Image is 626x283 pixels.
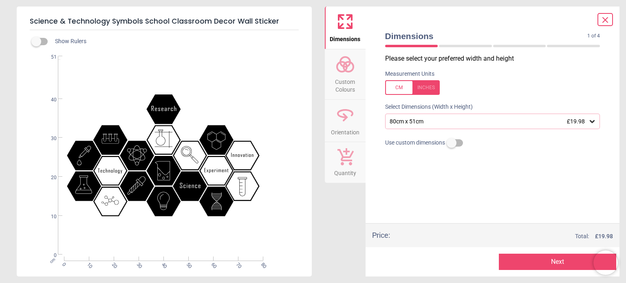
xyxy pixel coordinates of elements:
[385,54,607,63] p: Please select your preferred width and height
[209,261,215,267] span: 60
[567,118,585,125] span: £19.98
[135,261,140,267] span: 30
[385,30,588,42] span: Dimensions
[325,142,366,183] button: Quantity
[402,233,613,241] div: Total:
[160,261,165,267] span: 40
[385,70,434,78] label: Measurement Units
[326,74,365,94] span: Custom Colours
[330,31,360,44] span: Dimensions
[334,165,356,178] span: Quantity
[385,139,445,147] span: Use custom dimensions
[587,33,600,39] span: 1 of 4
[499,254,616,270] button: Next
[185,261,190,267] span: 50
[41,54,57,61] span: 51
[325,49,366,99] button: Custom Colours
[389,118,589,125] div: 80cm x 51cm
[593,250,618,275] iframe: Brevo live chat
[41,174,57,181] span: 20
[30,13,299,30] h5: Science & Technology Symbols School Classroom Decor Wall Sticker
[598,233,613,239] span: 19.98
[85,261,90,267] span: 10
[41,213,57,220] span: 10
[49,257,56,264] span: cm
[325,7,366,49] button: Dimensions
[372,230,390,240] div: Price :
[234,261,240,267] span: 70
[325,100,366,142] button: Orientation
[36,37,312,46] div: Show Rulers
[41,97,57,103] span: 40
[41,135,57,142] span: 30
[60,261,66,267] span: 0
[259,261,265,267] span: 80
[331,125,359,137] span: Orientation
[41,252,57,259] span: 0
[595,233,613,241] span: £
[379,103,473,111] label: Select Dimensions (Width x Height)
[110,261,115,267] span: 20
